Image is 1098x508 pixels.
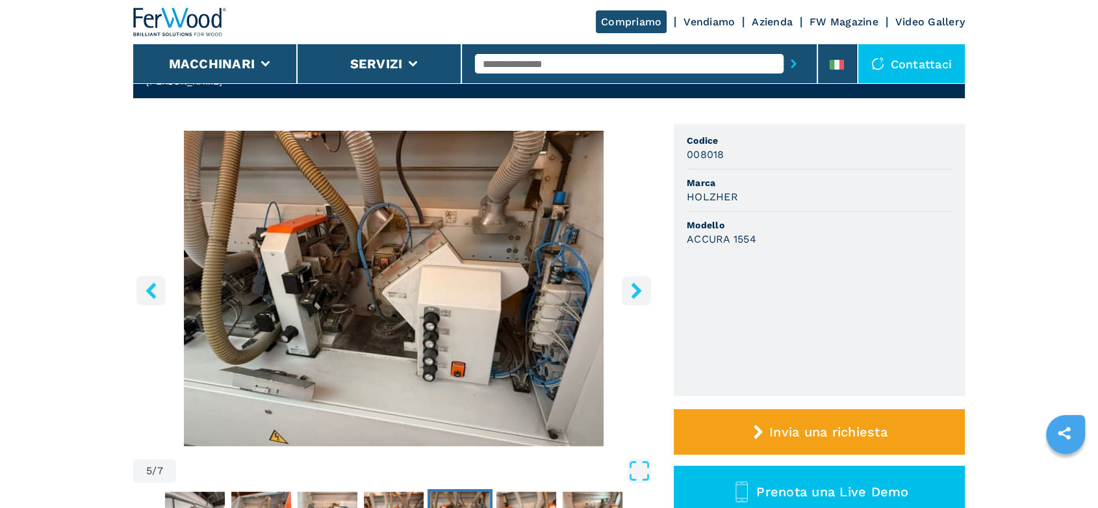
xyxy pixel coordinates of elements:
span: Prenota una Live Demo [756,484,908,500]
span: Marca [687,176,952,189]
span: 7 [157,466,163,476]
a: Azienda [752,16,793,28]
img: Contattaci [871,57,884,70]
span: 5 [146,466,152,476]
span: / [152,466,157,476]
iframe: Chat [1043,449,1088,498]
span: Modello [687,219,952,232]
span: Invia una richiesta [769,424,887,440]
div: Go to Slide 5 [133,131,654,446]
span: Codice [687,134,952,147]
button: left-button [136,276,166,305]
button: Macchinari [169,56,255,72]
button: Servizi [350,56,402,72]
button: submit-button [784,49,804,79]
button: right-button [622,276,651,305]
button: Invia una richiesta [674,409,965,455]
h3: ACCURA 1554 [687,232,756,247]
a: FW Magazine [810,16,878,28]
a: Compriamo [596,10,667,33]
h3: 008018 [687,147,724,162]
a: sharethis [1048,417,1080,449]
div: Contattaci [858,44,965,83]
img: Bordatrice Singola HOLZHER ACCURA 1554 [133,131,654,446]
img: Ferwood [133,8,227,36]
a: Vendiamo [683,16,735,28]
a: Video Gallery [895,16,965,28]
h3: HOLZHER [687,189,738,204]
button: Open Fullscreen [179,459,651,483]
